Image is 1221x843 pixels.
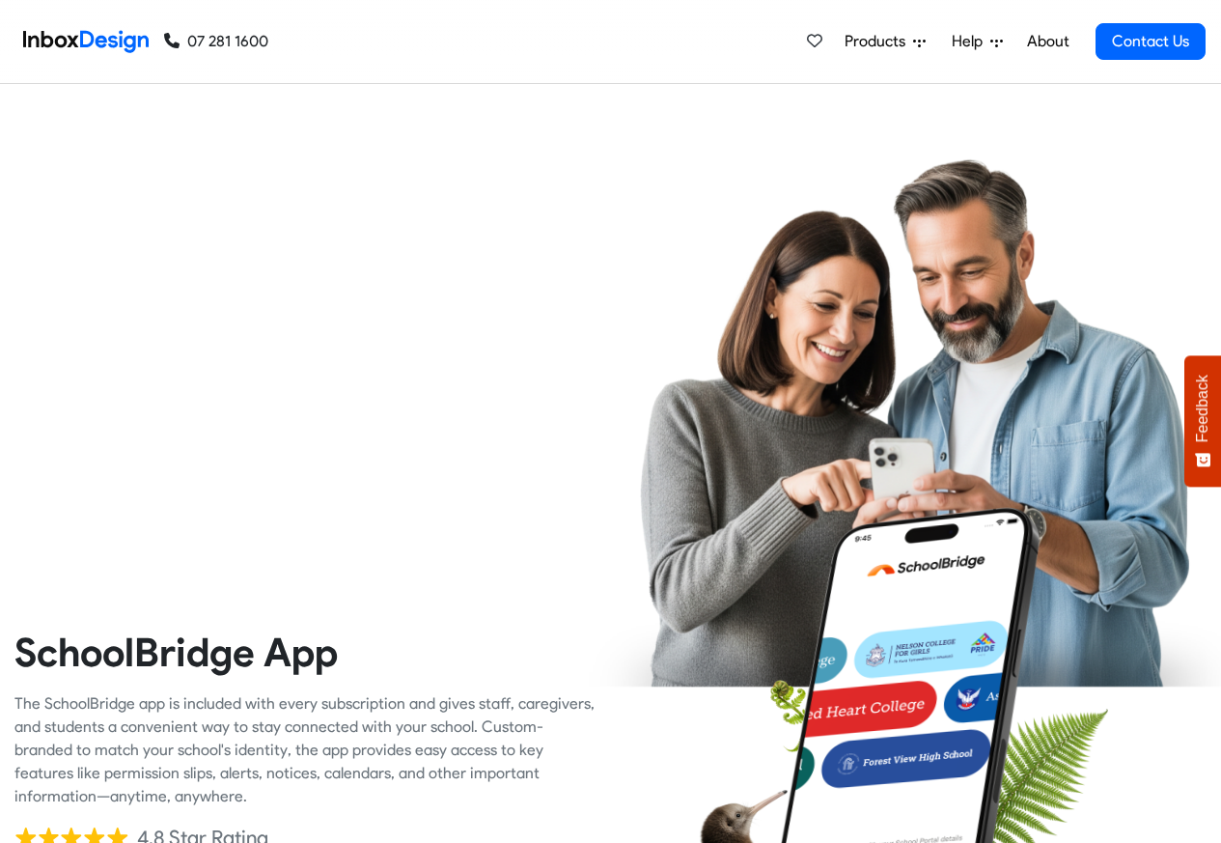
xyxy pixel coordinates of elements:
span: Help [952,30,990,53]
span: Feedback [1194,375,1211,442]
div: The SchoolBridge app is included with every subscription and gives staff, caregivers, and student... [14,692,597,808]
button: Feedback - Show survey [1184,355,1221,487]
a: 07 281 1600 [164,30,268,53]
a: Contact Us [1096,23,1206,60]
heading: SchoolBridge App [14,628,597,677]
span: Products [845,30,913,53]
a: Help [944,22,1011,61]
a: Products [837,22,933,61]
a: About [1021,22,1074,61]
